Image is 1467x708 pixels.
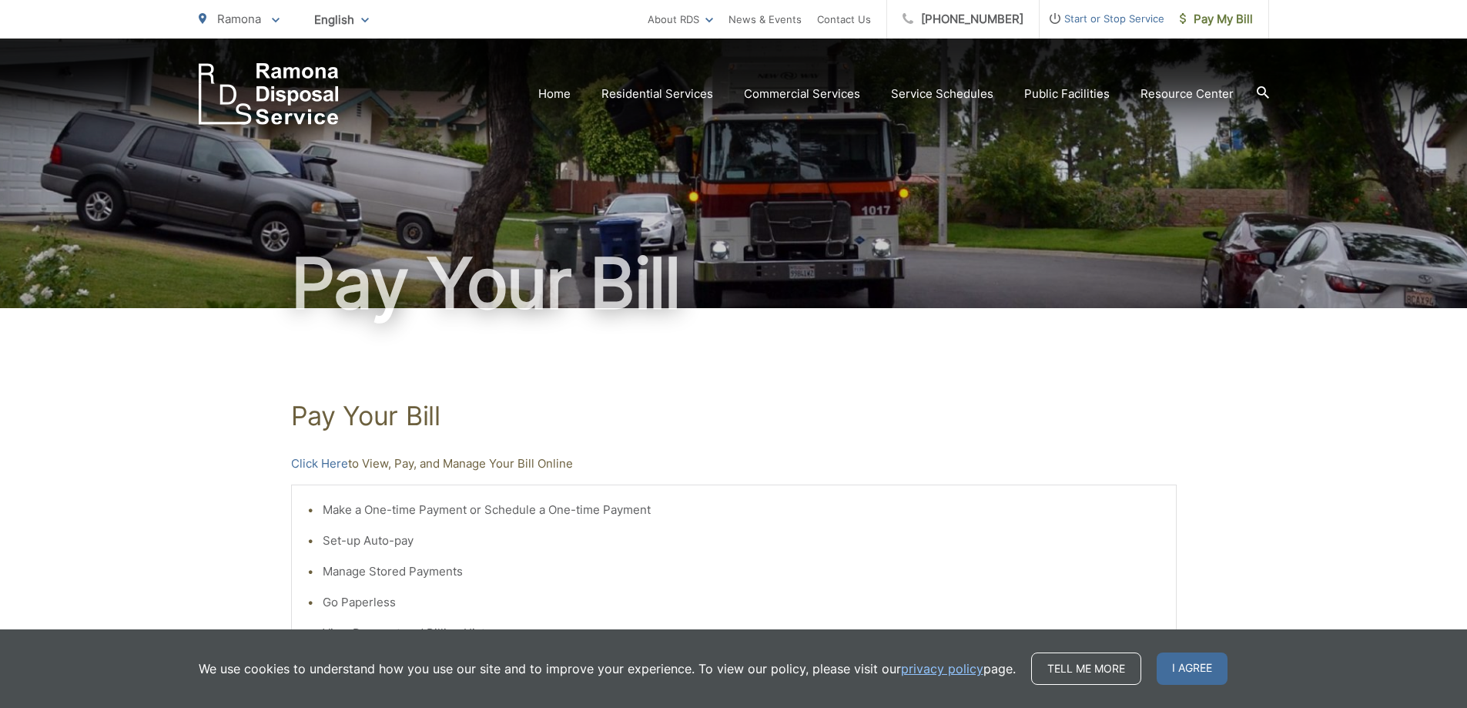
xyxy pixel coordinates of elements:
span: I agree [1157,653,1228,685]
a: EDCD logo. Return to the homepage. [199,63,339,125]
h1: Pay Your Bill [199,245,1269,322]
span: English [303,6,380,33]
li: Go Paperless [323,593,1161,612]
a: Contact Us [817,10,871,29]
a: Resource Center [1140,85,1234,103]
p: We use cookies to understand how you use our site and to improve your experience. To view our pol... [199,659,1016,678]
span: Pay My Bill [1180,10,1253,29]
a: News & Events [728,10,802,29]
li: Manage Stored Payments [323,562,1161,581]
li: Set-up Auto-pay [323,532,1161,550]
a: Commercial Services [744,85,860,103]
a: Residential Services [601,85,713,103]
span: Ramona [217,12,261,26]
a: About RDS [648,10,713,29]
a: Public Facilities [1024,85,1110,103]
a: privacy policy [901,659,983,678]
h1: Pay Your Bill [291,401,1177,431]
a: Click Here [291,455,348,473]
a: Tell me more [1031,653,1141,685]
li: Make a One-time Payment or Schedule a One-time Payment [323,501,1161,519]
a: Home [538,85,571,103]
li: View Payment and Billing History [323,624,1161,643]
a: Service Schedules [891,85,993,103]
p: to View, Pay, and Manage Your Bill Online [291,455,1177,473]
